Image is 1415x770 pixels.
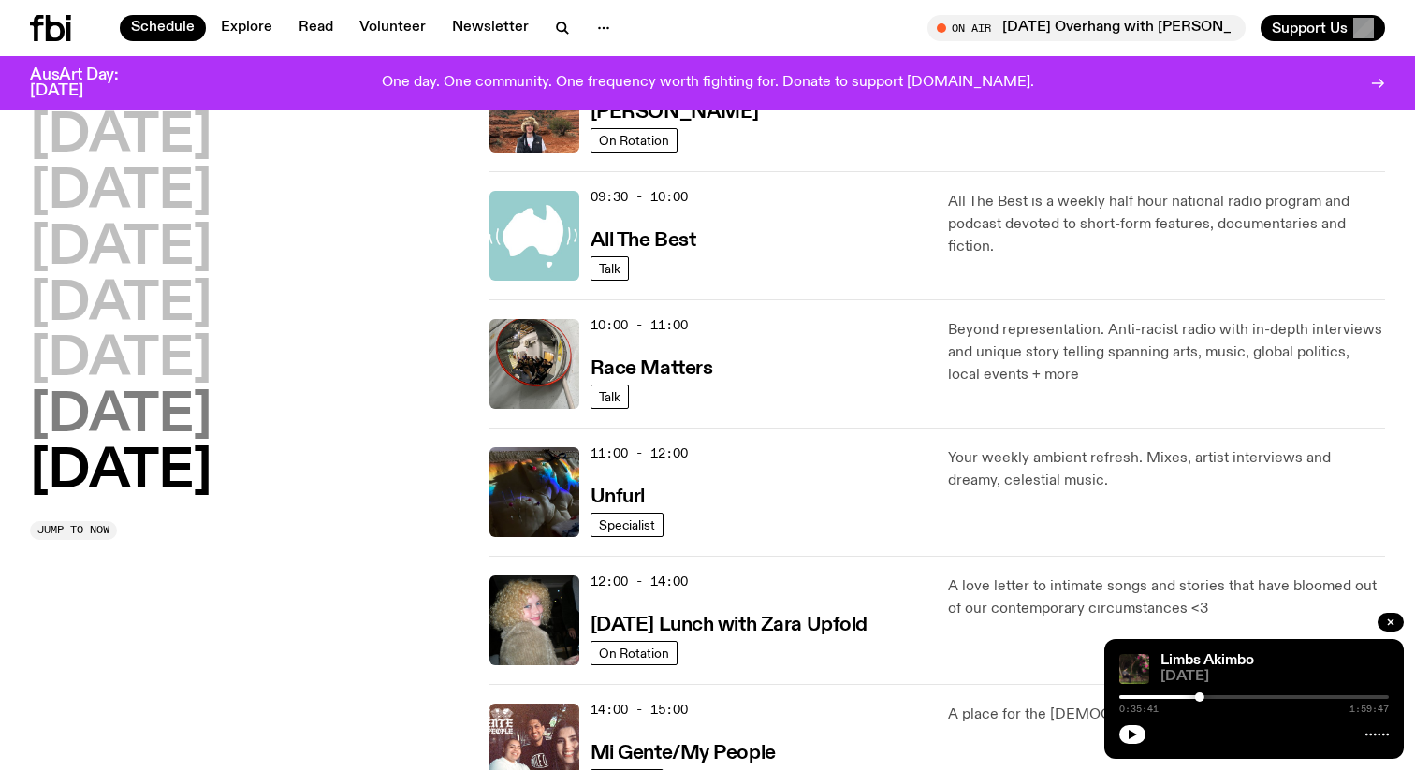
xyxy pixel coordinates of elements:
span: 11:00 - 12:00 [591,444,688,462]
button: [DATE] [30,110,212,163]
p: A place for the [DEMOGRAPHIC_DATA] diaspora to flourish. [948,704,1385,726]
button: On Air[DATE] Overhang with [PERSON_NAME] [927,15,1246,41]
h3: All The Best [591,231,696,251]
a: Volunteer [348,15,437,41]
img: A digital camera photo of Zara looking to her right at the camera, smiling. She is wearing a ligh... [489,575,579,665]
button: [DATE] [30,167,212,219]
span: Jump to now [37,525,109,535]
img: Jackson sits at an outdoor table, legs crossed and gazing at a black and brown dog also sitting a... [1119,654,1149,684]
span: On Rotation [599,133,669,147]
span: Support Us [1272,20,1348,36]
a: [DATE] Lunch with Zara Upfold [591,612,868,635]
h3: Race Matters [591,359,713,379]
span: 14:00 - 15:00 [591,701,688,719]
a: Explore [210,15,284,41]
span: 12:00 - 14:00 [591,573,688,590]
a: Limbs Akimbo [1160,653,1254,668]
a: Talk [591,256,629,281]
p: All The Best is a weekly half hour national radio program and podcast devoted to short-form featu... [948,191,1385,258]
a: Race Matters [591,356,713,379]
a: On Rotation [591,641,678,665]
p: A love letter to intimate songs and stories that have bloomed out of our contemporary circumstanc... [948,575,1385,620]
button: [DATE] [30,334,212,386]
p: Beyond representation. Anti-racist radio with in-depth interviews and unique story telling spanni... [948,319,1385,386]
a: Read [287,15,344,41]
a: On Rotation [591,128,678,153]
p: One day. One community. One frequency worth fighting for. Donate to support [DOMAIN_NAME]. [382,75,1034,92]
span: Talk [599,261,620,275]
a: Newsletter [441,15,540,41]
button: Jump to now [30,521,117,540]
img: A photo of the Race Matters team taken in a rear view or "blindside" mirror. A bunch of people of... [489,319,579,409]
button: [DATE] [30,390,212,443]
span: [DATE] [1160,670,1389,684]
a: Unfurl [591,484,645,507]
p: Your weekly ambient refresh. Mixes, artist interviews and dreamy, celestial music. [948,447,1385,492]
h3: AusArt Day: [DATE] [30,67,150,99]
a: Talk [591,385,629,409]
h3: Mi Gente/My People [591,744,776,763]
a: Specialist [591,513,664,537]
span: 10:00 - 11:00 [591,316,688,334]
span: 0:35:41 [1119,705,1159,714]
button: [DATE] [30,223,212,275]
button: Support Us [1261,15,1385,41]
h3: [DATE] Lunch with Zara Upfold [591,616,868,635]
span: 09:30 - 10:00 [591,188,688,206]
a: Schedule [120,15,206,41]
a: All The Best [591,227,696,251]
button: [DATE] [30,446,212,499]
a: Mi Gente/My People [591,740,776,763]
img: A piece of fabric is pierced by sewing pins with different coloured heads, a rainbow light is cas... [489,447,579,537]
span: Specialist [599,517,655,531]
span: Talk [599,389,620,403]
span: On Rotation [599,646,669,660]
h3: Unfurl [591,487,645,507]
button: [DATE] [30,279,212,331]
span: 1:59:47 [1349,705,1389,714]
